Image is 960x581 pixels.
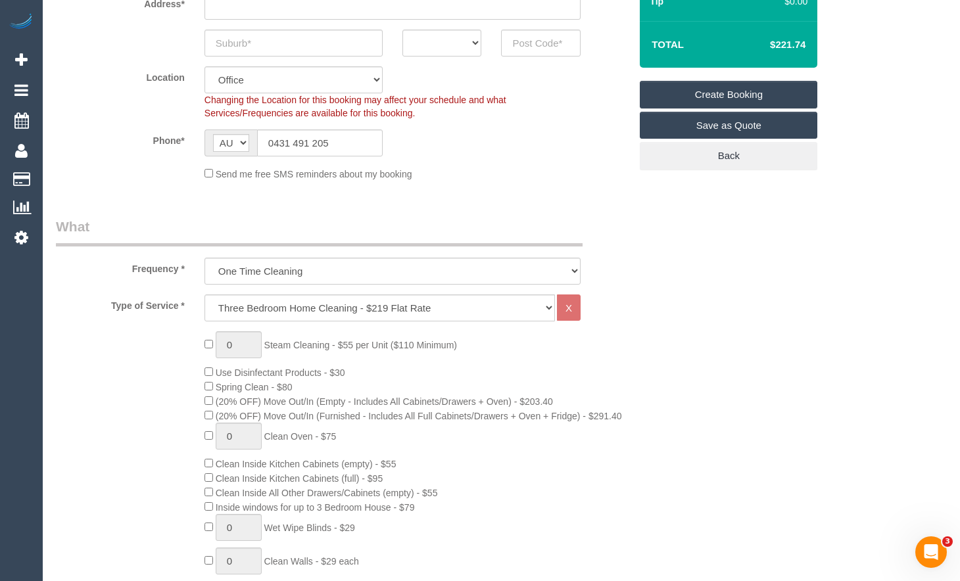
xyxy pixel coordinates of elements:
[915,536,947,568] iframe: Intercom live chat
[501,30,581,57] input: Post Code*
[216,411,622,421] span: (20% OFF) Move Out/In (Furnished - Includes All Full Cabinets/Drawers + Oven + Fridge) - $291.40
[264,523,355,533] span: Wet Wipe Blinds - $29
[731,39,805,51] h4: $221.74
[204,30,383,57] input: Suburb*
[652,39,684,50] strong: Total
[942,536,953,547] span: 3
[640,142,817,170] a: Back
[56,217,583,246] legend: What
[216,382,293,392] span: Spring Clean - $80
[216,459,396,469] span: Clean Inside Kitchen Cabinets (empty) - $55
[216,169,412,179] span: Send me free SMS reminders about my booking
[216,473,383,484] span: Clean Inside Kitchen Cabinets (full) - $95
[216,396,553,407] span: (20% OFF) Move Out/In (Empty - Includes All Cabinets/Drawers + Oven) - $203.40
[216,367,345,378] span: Use Disinfectant Products - $30
[264,340,457,350] span: Steam Cleaning - $55 per Unit ($110 Minimum)
[264,431,337,442] span: Clean Oven - $75
[8,13,34,32] img: Automaid Logo
[46,66,195,84] label: Location
[640,112,817,139] a: Save as Quote
[204,95,506,118] span: Changing the Location for this booking may affect your schedule and what Services/Frequencies are...
[216,502,415,513] span: Inside windows for up to 3 Bedroom House - $79
[640,81,817,108] a: Create Booking
[46,258,195,275] label: Frequency *
[46,294,195,312] label: Type of Service *
[257,129,383,156] input: Phone*
[46,129,195,147] label: Phone*
[216,488,438,498] span: Clean Inside All Other Drawers/Cabinets (empty) - $55
[264,556,359,567] span: Clean Walls - $29 each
